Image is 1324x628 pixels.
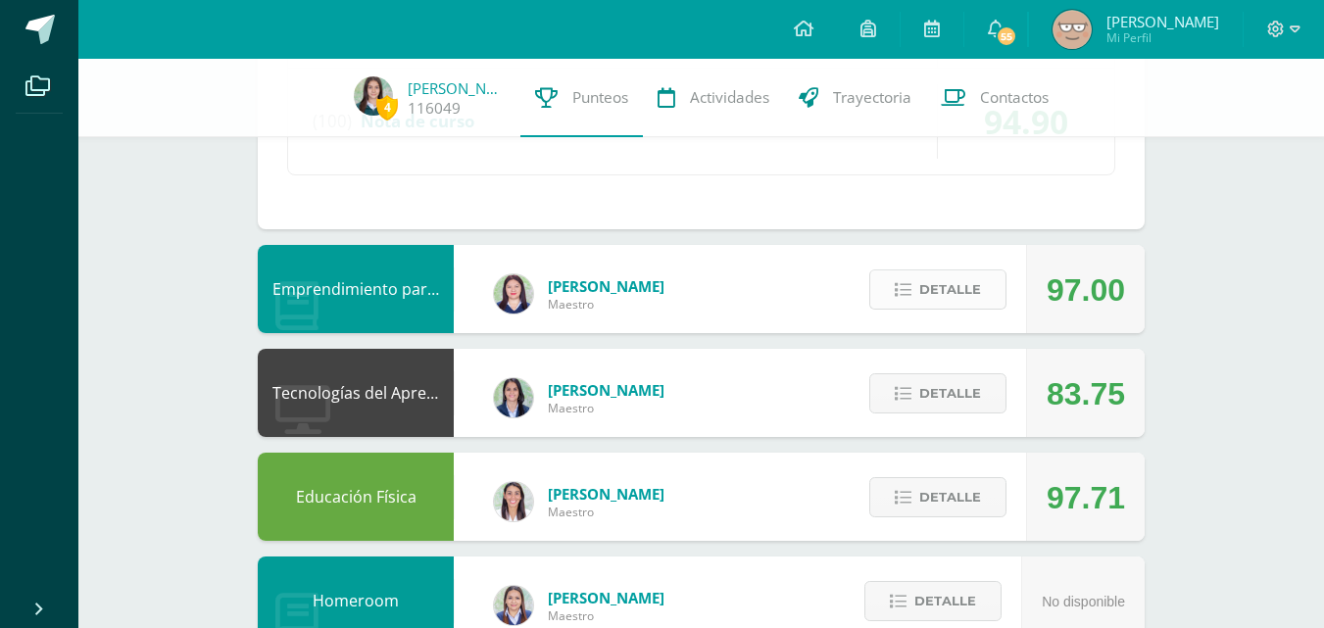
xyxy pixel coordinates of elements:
[408,78,506,98] a: [PERSON_NAME]
[258,453,454,541] div: Educación Física
[548,380,664,400] span: [PERSON_NAME]
[548,296,664,313] span: Maestro
[258,349,454,437] div: Tecnologías del Aprendizaje y la Comunicación
[520,59,643,137] a: Punteos
[494,378,533,417] img: 7489ccb779e23ff9f2c3e89c21f82ed0.png
[1047,454,1125,542] div: 97.71
[1106,12,1219,31] span: [PERSON_NAME]
[1047,350,1125,438] div: 83.75
[1106,29,1219,46] span: Mi Perfil
[258,245,454,333] div: Emprendimiento para la Productividad
[919,271,981,308] span: Detalle
[1053,10,1092,49] img: 9c98bbe379099fee322dc40a884c11d7.png
[690,87,769,108] span: Actividades
[1042,594,1125,609] span: No disponible
[833,87,911,108] span: Trayectoria
[784,59,926,137] a: Trayectoria
[548,400,664,416] span: Maestro
[548,607,664,624] span: Maestro
[408,98,461,119] a: 116049
[548,504,664,520] span: Maestro
[376,95,398,120] span: 4
[1047,246,1125,334] div: 97.00
[494,482,533,521] img: 68dbb99899dc55733cac1a14d9d2f825.png
[643,59,784,137] a: Actividades
[919,375,981,411] span: Detalle
[548,484,664,504] span: [PERSON_NAME]
[869,477,1006,517] button: Detalle
[494,586,533,625] img: 85526fe70f0a80e44f2028c9f5c8a54d.png
[494,274,533,314] img: a452c7054714546f759a1a740f2e8572.png
[864,581,1002,621] button: Detalle
[869,373,1006,413] button: Detalle
[914,583,976,619] span: Detalle
[548,276,664,296] span: [PERSON_NAME]
[548,588,664,607] span: [PERSON_NAME]
[572,87,628,108] span: Punteos
[919,479,981,515] span: Detalle
[926,59,1063,137] a: Contactos
[869,269,1006,310] button: Detalle
[980,87,1049,108] span: Contactos
[354,76,393,116] img: a0bd8f4f71f68d905d827e5a21579165.png
[996,25,1017,47] span: 55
